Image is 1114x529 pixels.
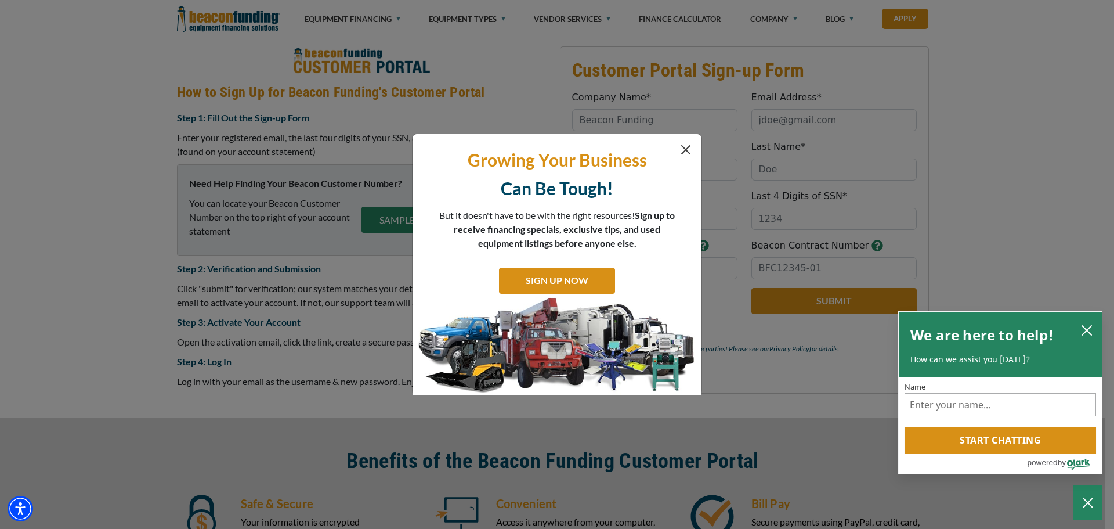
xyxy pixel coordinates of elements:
div: Accessibility Menu [8,496,33,521]
a: SIGN UP NOW [499,268,615,294]
span: by [1058,455,1066,470]
div: olark chatbox [898,311,1102,475]
p: But it doesn't have to be with the right resources! [439,208,675,250]
button: close chatbox [1077,322,1096,338]
input: Name [905,393,1096,416]
p: How can we assist you [DATE]? [910,354,1090,365]
span: Sign up to receive financing specials, exclusive tips, and used equipment listings before anyone ... [454,210,675,249]
button: Start chatting [905,427,1096,454]
a: Powered by Olark - open in a new tab [1027,454,1102,474]
label: Name [905,383,1096,391]
img: SIGN UP NOW [413,297,701,395]
p: Can Be Tough! [421,177,693,200]
span: powered [1027,455,1057,470]
p: Growing Your Business [421,149,693,171]
button: Close [679,143,693,157]
h2: We are here to help! [910,323,1054,347]
button: Close Chatbox [1073,485,1102,520]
